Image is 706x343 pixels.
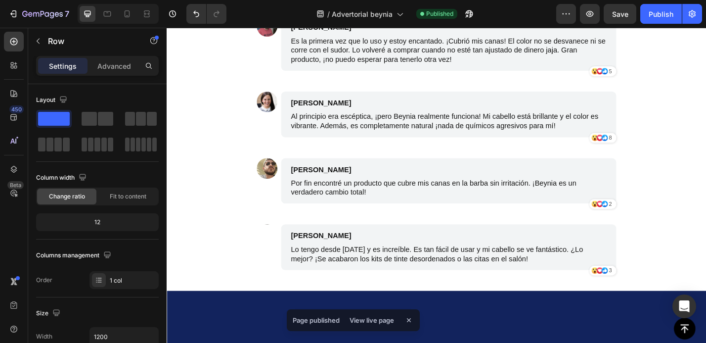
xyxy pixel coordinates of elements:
[38,215,157,229] div: 12
[36,94,69,107] div: Layout
[110,276,156,285] div: 1 col
[167,28,706,343] iframe: Design area
[49,61,77,71] p: Settings
[293,315,340,325] p: Page published
[136,150,390,162] p: [PERSON_NAME]
[36,276,52,285] div: Order
[486,44,489,52] p: 5
[65,8,69,20] p: 7
[136,93,484,114] p: Al principio era escéptica, ¡pero Beynia realmente funciona! Mi cabello está brillante y el color...
[110,192,146,201] span: Fit to content
[9,105,24,113] div: 450
[640,4,682,24] button: Publish
[186,4,226,24] div: Undo/Redo
[7,181,24,189] div: Beta
[49,192,85,201] span: Change ratio
[604,4,636,24] button: Save
[99,216,122,239] img: gempages_583852864707756884-91f8b9ae-250c-487c-ac38-fedaac00bbe6.png
[36,249,113,262] div: Columns management
[136,223,390,235] p: [PERSON_NAME]
[612,10,628,18] span: Save
[4,4,74,24] button: 7
[99,70,122,93] img: gempages_583852864707756884-0926da70-aff6-4311-8e6e-65a8d49fdd3b.png
[672,294,696,318] div: Open Intercom Messenger
[486,263,489,272] p: 3
[136,77,390,89] p: [PERSON_NAME]
[36,332,52,341] div: Width
[99,144,122,166] img: gempages_583852864707756884-d551dee8-b76c-44c5-9abb-ef049661e869.png
[486,117,489,126] p: 8
[136,239,484,260] p: Lo tengo desde [DATE] y es increíble. Es tan fácil de usar y mi cabello se ve fantástico. ¿Lo mej...
[332,9,393,19] span: Advertorial beynia
[36,171,88,185] div: Column width
[649,9,673,19] div: Publish
[426,9,453,18] span: Published
[48,35,132,47] p: Row
[344,313,400,327] div: View live page
[486,190,489,198] p: 2
[327,9,330,19] span: /
[36,307,62,320] div: Size
[97,61,131,71] p: Advanced
[136,10,484,41] p: Es la primera vez que lo uso y estoy encantado. ¡Cubrió mis canas! El color no se desvanece ni se...
[136,166,484,187] p: Por fin encontré un producto que cubre mis canas en la barba sin irritación. ¡Beynia es un verdad...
